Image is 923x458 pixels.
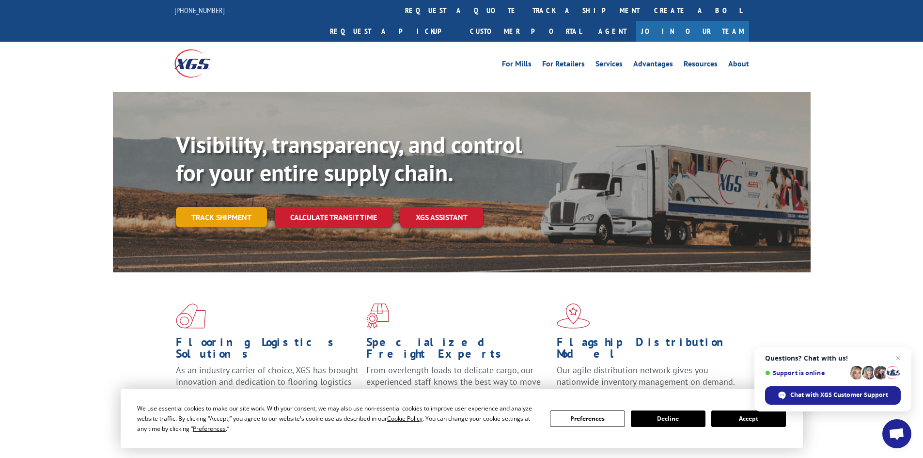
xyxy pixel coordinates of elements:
a: Agent [589,21,636,42]
div: We use essential cookies to make our site work. With your consent, we may also use non-essential ... [137,403,538,434]
img: xgs-icon-total-supply-chain-intelligence-red [176,303,206,329]
h1: Flooring Logistics Solutions [176,336,359,364]
h1: Flagship Distribution Model [557,336,740,364]
a: For Mills [502,60,532,71]
a: Track shipment [176,207,267,227]
div: Chat with XGS Customer Support [765,386,901,405]
p: From overlength loads to delicate cargo, our experienced staff knows the best way to move your fr... [366,364,549,408]
button: Preferences [550,411,625,427]
button: Accept [711,411,786,427]
span: Preferences [193,425,226,433]
button: Decline [631,411,705,427]
a: For Retailers [542,60,585,71]
h1: Specialized Freight Experts [366,336,549,364]
span: As an industry carrier of choice, XGS has brought innovation and dedication to flooring logistics... [176,364,359,399]
span: Questions? Chat with us! [765,354,901,362]
a: Customer Portal [463,21,589,42]
img: xgs-icon-flagship-distribution-model-red [557,303,590,329]
a: Resources [684,60,718,71]
span: Close chat [892,352,904,364]
span: Cookie Policy [387,414,422,423]
a: Services [595,60,623,71]
div: Cookie Consent Prompt [121,389,803,448]
div: Open chat [882,419,911,448]
a: XGS ASSISTANT [400,207,483,228]
span: Chat with XGS Customer Support [790,391,888,399]
a: Calculate transit time [275,207,392,228]
a: [PHONE_NUMBER] [174,5,225,15]
b: Visibility, transparency, and control for your entire supply chain. [176,129,522,188]
a: Request a pickup [323,21,463,42]
a: Advantages [633,60,673,71]
a: About [728,60,749,71]
span: Support is online [765,369,846,377]
img: xgs-icon-focused-on-flooring-red [366,303,389,329]
a: Join Our Team [636,21,749,42]
span: Our agile distribution network gives you nationwide inventory management on demand. [557,364,735,387]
